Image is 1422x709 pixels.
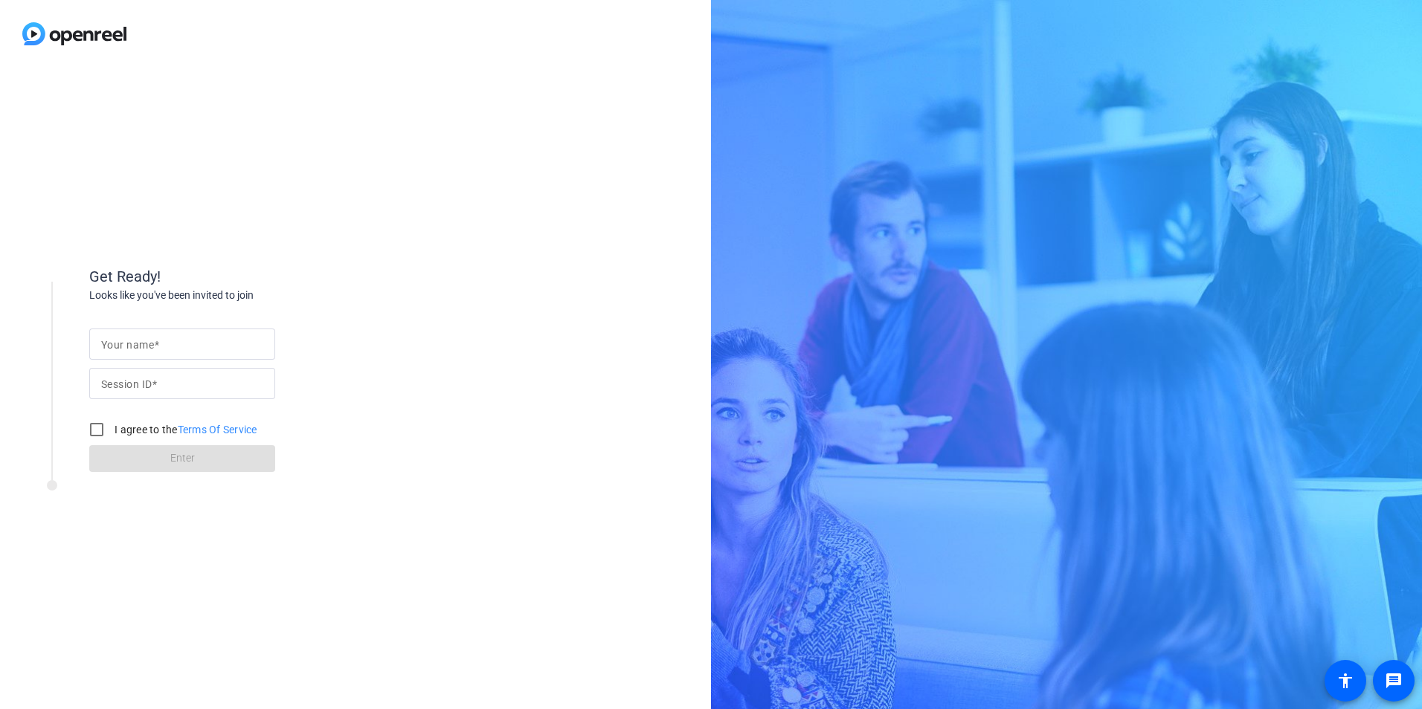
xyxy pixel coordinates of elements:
[1336,672,1354,690] mat-icon: accessibility
[101,378,152,390] mat-label: Session ID
[1385,672,1403,690] mat-icon: message
[89,288,387,303] div: Looks like you've been invited to join
[101,339,154,351] mat-label: Your name
[178,424,257,436] a: Terms Of Service
[112,422,257,437] label: I agree to the
[89,265,387,288] div: Get Ready!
